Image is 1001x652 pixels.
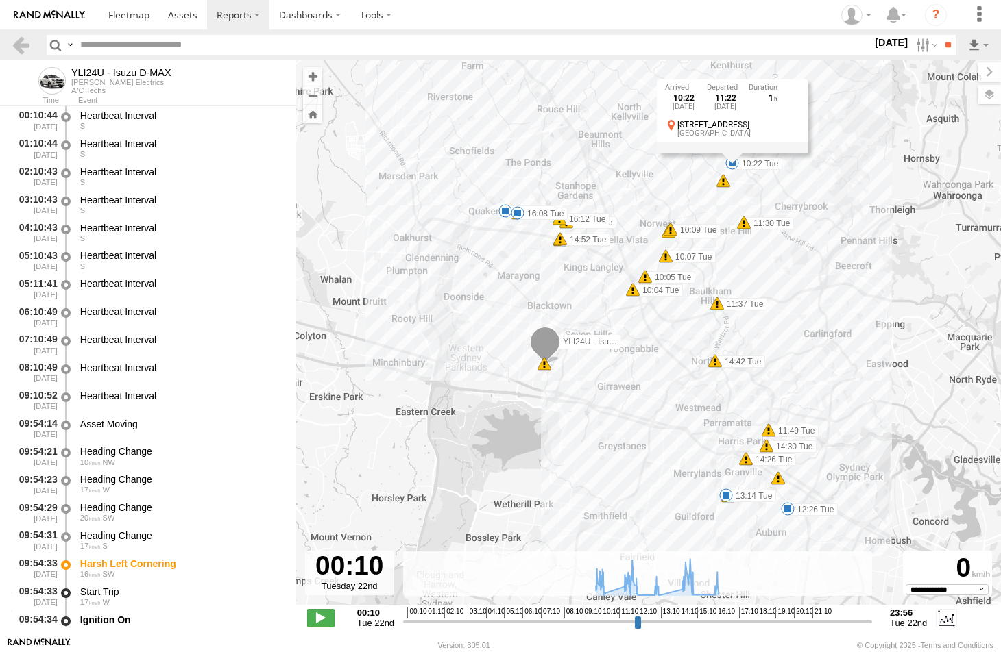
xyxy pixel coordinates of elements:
label: 12:26 Tue [788,503,838,516]
span: 02:10 [444,607,463,618]
i: ? [925,4,947,26]
strong: 23:56 [890,607,927,618]
span: Heading: 225 [103,514,115,522]
label: Export results as... [967,35,990,55]
div: 09:10:52 [DATE] [11,388,59,413]
span: 16:10 [716,607,735,618]
div: Heartbeat Interval [80,390,283,402]
span: Heading: 259 [103,626,110,634]
div: Version: 305.01 [438,641,490,649]
div: 05:11:41 [DATE] [11,275,59,301]
div: 09:54:23 [DATE] [11,471,59,497]
div: 11:22 [707,94,745,103]
a: Visit our Website [8,638,71,652]
div: 13 [771,471,785,485]
a: Back to previous Page [11,35,31,55]
span: 14:10 [679,607,698,618]
span: Heading: 259 [103,598,110,606]
div: Heartbeat Interval [80,362,283,374]
span: 05:10 [504,607,523,618]
div: Heartbeat Interval [80,334,283,346]
span: Heading: 204 [103,570,115,578]
div: 06:10:49 [DATE] [11,303,59,329]
button: Zoom out [303,86,322,105]
span: 18:10 [758,607,777,618]
label: 11:30 Tue [744,217,794,229]
button: Zoom in [303,67,322,86]
button: Zoom Home [303,105,322,123]
span: Heading: 321 [103,458,115,466]
div: [DATE] [665,103,703,111]
div: 09:54:34 [DATE] [11,612,59,637]
label: 10:04 Tue [633,284,683,297]
div: Nicole Hunt [836,5,876,25]
span: 07:10 [541,607,560,618]
label: 13:14 Tue [726,490,776,502]
span: 00:10 [407,607,426,618]
div: [PERSON_NAME] Electrics [71,78,171,86]
div: 05:10:43 [DATE] [11,248,59,273]
span: Tue 22nd Jul 2025 [357,618,394,628]
label: Search Query [64,35,75,55]
div: Heartbeat Interval [80,194,283,206]
label: 11:49 Tue [769,425,819,437]
span: Heading: 287 [103,486,110,494]
span: Heading: 192 [80,122,85,130]
span: 20 [80,514,101,522]
div: 08:10:49 [DATE] [11,360,59,385]
span: 17 [80,542,101,550]
div: 09:54:33 [DATE] [11,584,59,609]
div: Heartbeat Interval [80,166,283,178]
span: 17 [80,626,101,634]
div: Heartbeat Interval [80,110,283,122]
div: Heartbeat Interval [80,222,283,234]
span: Heading: 192 [80,178,85,186]
span: 11:10 [619,607,638,618]
div: Start Trip [80,586,283,598]
div: 09:54:31 [DATE] [11,527,59,553]
label: 10:05 Tue [645,271,695,284]
div: 02:10:43 [DATE] [11,164,59,189]
strong: 00:10 [357,607,394,618]
span: 13:10 [661,607,680,618]
div: 6 [538,357,551,371]
div: Harsh Left Cornering [80,557,283,570]
div: Asset Moving [80,418,283,430]
span: 12:10 [638,607,657,618]
div: 03:10:43 [DATE] [11,192,59,217]
div: Heading Change [80,529,283,542]
span: Heading: 192 [80,150,85,158]
span: 17 [80,486,101,494]
label: 14:30 Tue [767,440,817,453]
label: 15:07 Tue [505,205,555,218]
span: 20:10 [794,607,813,618]
span: 17 [80,598,101,606]
span: YLI24U - Isuzu D-MAX [563,337,646,347]
div: Time [11,97,59,104]
span: 01:10 [426,607,445,618]
div: [STREET_ADDRESS] [677,121,799,129]
label: 14:42 Tue [715,355,765,368]
div: YLI24U - Isuzu D-MAX - View Asset History [71,67,171,78]
label: 14:52 Tue [560,234,610,246]
div: 0 [905,553,990,584]
label: 16:12 Tue [559,213,610,225]
span: 03:10 [468,607,487,618]
div: 07:10:49 [DATE] [11,331,59,357]
span: Heading: 192 [80,234,85,242]
span: 10 [80,458,101,466]
div: Heading Change [80,473,283,486]
div: Ignition On [80,614,283,626]
span: 21:10 [812,607,832,618]
div: 10:22 [665,94,703,103]
span: Tue 22nd Jul 2025 [890,618,927,628]
span: Heading: 192 [80,262,85,271]
span: Heading: 190 [103,542,108,550]
span: 08:10 [564,607,583,618]
span: 19:10 [775,607,795,618]
div: 09:54:21 [DATE] [11,444,59,469]
span: 17:10 [739,607,758,618]
div: 09:54:33 [DATE] [11,555,59,581]
div: 16 [716,174,730,188]
div: Heading Change [80,501,283,514]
